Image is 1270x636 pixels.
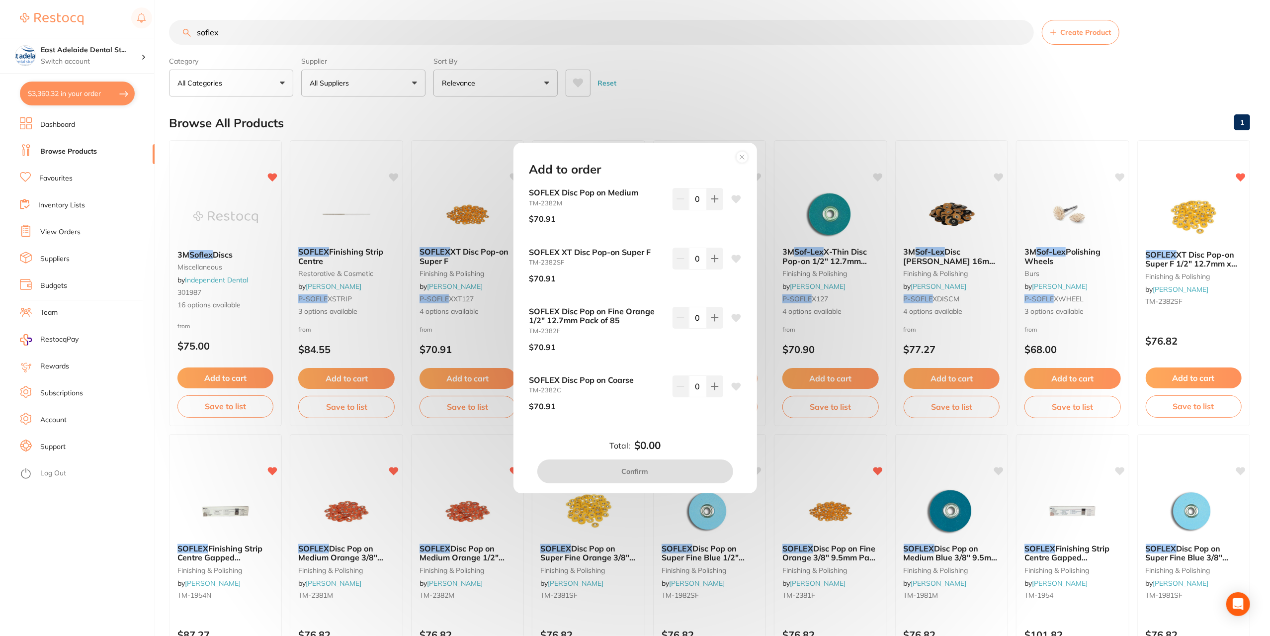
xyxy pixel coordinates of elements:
[1226,592,1250,616] div: Open Intercom Messenger
[609,441,630,450] label: Total:
[529,274,556,283] p: $70.91
[529,327,665,335] small: TM-2382F
[529,163,601,177] h2: Add to order
[529,402,556,411] p: $70.91
[634,440,661,452] b: $0.00
[529,386,665,394] small: TM-2382C
[529,375,665,384] b: SOFLEX Disc Pop on Coarse
[529,214,556,223] p: $70.91
[529,188,665,197] b: SOFLEX Disc Pop on Medium
[529,259,665,266] small: TM-2382SF
[529,248,665,257] b: SOFLEX XT Disc Pop-on Super F
[529,343,556,352] p: $70.91
[537,459,733,483] button: Confirm
[529,307,665,325] b: SOFLEX Disc Pop on Fine Orange 1/2" 12.7mm Pack of 85
[529,199,665,207] small: TM-2382M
